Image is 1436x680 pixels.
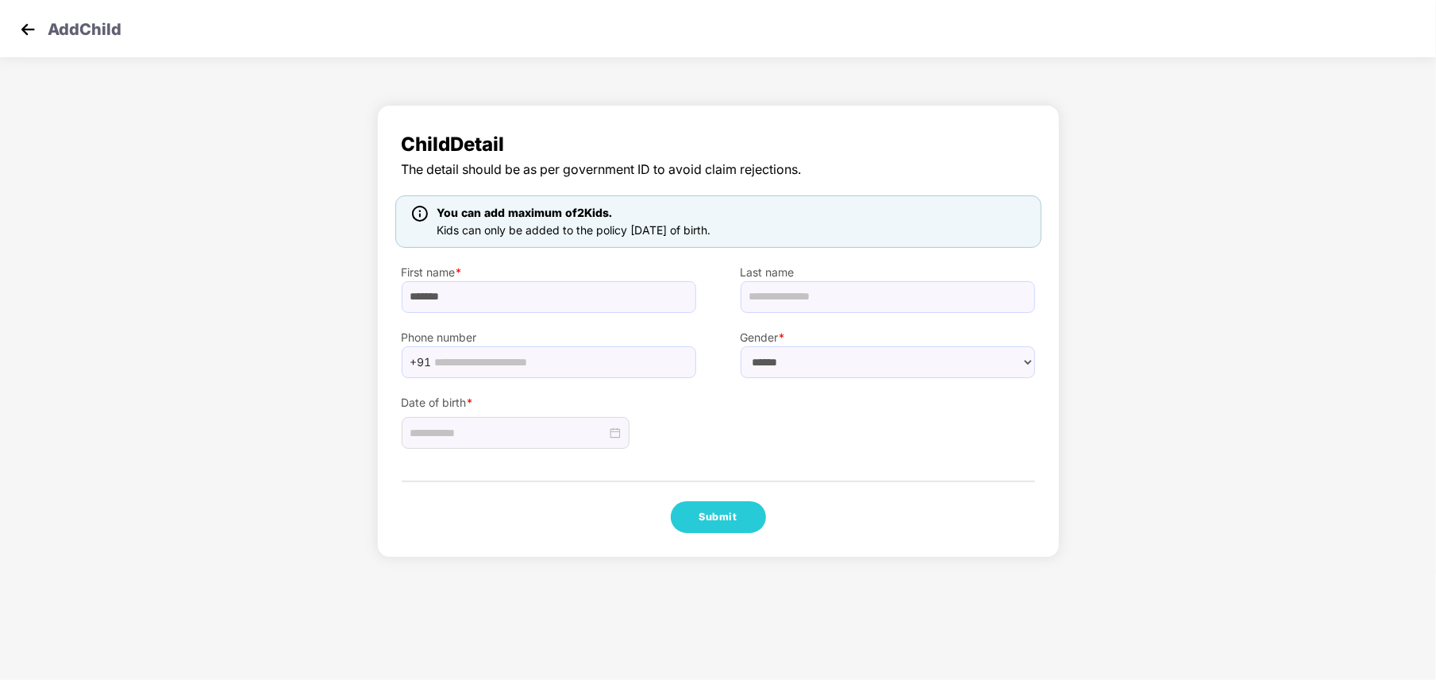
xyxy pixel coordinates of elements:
span: Child Detail [402,129,1035,160]
label: Date of birth [402,394,696,411]
label: First name [402,264,696,281]
button: Submit [671,501,766,533]
p: Add Child [48,17,121,37]
img: icon [412,206,428,222]
span: You can add maximum of 2 Kids. [437,206,613,219]
label: Gender [741,329,1035,346]
img: svg+xml;base64,PHN2ZyB4bWxucz0iaHR0cDovL3d3dy53My5vcmcvMjAwMC9zdmciIHdpZHRoPSIzMCIgaGVpZ2h0PSIzMC... [16,17,40,41]
label: Last name [741,264,1035,281]
label: Phone number [402,329,696,346]
span: The detail should be as per government ID to avoid claim rejections. [402,160,1035,180]
span: +91 [410,350,432,374]
span: Kids can only be added to the policy [DATE] of birth. [437,223,711,237]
